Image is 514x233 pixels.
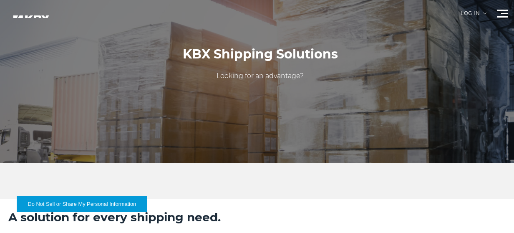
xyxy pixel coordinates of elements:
[183,71,338,81] p: Looking for an advantage?
[6,8,56,38] img: kbx logo
[17,196,147,212] button: Do Not Sell or Share My Personal Information
[8,209,506,225] h2: A solution for every shipping need.
[483,13,486,14] img: arrow
[461,11,486,22] div: Log in
[183,46,338,63] h1: KBX Shipping Solutions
